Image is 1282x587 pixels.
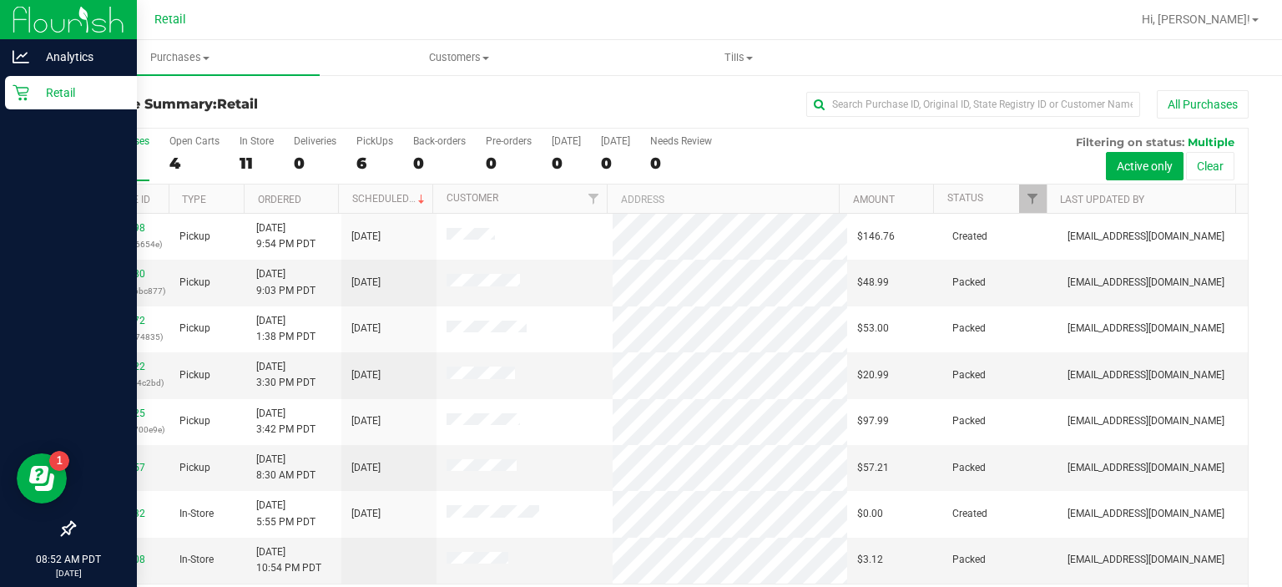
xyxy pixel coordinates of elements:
[607,185,839,214] th: Address
[857,552,883,568] span: $3.12
[952,506,987,522] span: Created
[256,220,315,252] span: [DATE] 9:54 PM PDT
[1019,185,1047,213] a: Filter
[1186,152,1234,180] button: Clear
[351,229,381,245] span: [DATE]
[40,50,320,65] span: Purchases
[256,313,315,345] span: [DATE] 1:38 PM PDT
[8,567,129,579] p: [DATE]
[179,413,210,429] span: Pickup
[17,453,67,504] iframe: Resource center
[73,97,465,112] h3: Purchase Summary:
[179,275,210,291] span: Pickup
[413,135,466,147] div: Back-orders
[13,48,29,65] inline-svg: Analytics
[1067,413,1224,429] span: [EMAIL_ADDRESS][DOMAIN_NAME]
[552,135,581,147] div: [DATE]
[601,135,630,147] div: [DATE]
[84,329,159,345] p: (f687e2c67fd74835)
[952,367,986,383] span: Packed
[952,275,986,291] span: Packed
[1067,229,1224,245] span: [EMAIL_ADDRESS][DOMAIN_NAME]
[240,135,274,147] div: In Store
[1067,506,1224,522] span: [EMAIL_ADDRESS][DOMAIN_NAME]
[40,40,320,75] a: Purchases
[857,275,889,291] span: $48.99
[857,229,895,245] span: $146.76
[857,506,883,522] span: $0.00
[1157,90,1249,119] button: All Purchases
[552,154,581,173] div: 0
[601,154,630,173] div: 0
[1067,460,1224,476] span: [EMAIL_ADDRESS][DOMAIN_NAME]
[169,154,220,173] div: 4
[853,194,895,205] a: Amount
[486,154,532,173] div: 0
[857,321,889,337] span: $53.00
[49,451,69,471] iframe: Resource center unread badge
[320,50,598,65] span: Customers
[952,552,986,568] span: Packed
[351,275,381,291] span: [DATE]
[947,192,983,204] a: Status
[650,135,712,147] div: Needs Review
[1142,13,1250,26] span: Hi, [PERSON_NAME]!
[179,229,210,245] span: Pickup
[1067,275,1224,291] span: [EMAIL_ADDRESS][DOMAIN_NAME]
[294,135,336,147] div: Deliveries
[240,154,274,173] div: 11
[179,506,214,522] span: In-Store
[806,92,1140,117] input: Search Purchase ID, Original ID, State Registry ID or Customer Name...
[179,367,210,383] span: Pickup
[29,47,129,67] p: Analytics
[182,194,206,205] a: Type
[351,367,381,383] span: [DATE]
[486,135,532,147] div: Pre-orders
[952,229,987,245] span: Created
[356,154,393,173] div: 6
[952,413,986,429] span: Packed
[447,192,498,204] a: Customer
[1067,367,1224,383] span: [EMAIL_ADDRESS][DOMAIN_NAME]
[256,452,315,483] span: [DATE] 8:30 AM PDT
[320,40,599,75] a: Customers
[256,406,315,438] span: [DATE] 3:42 PM PDT
[256,359,315,391] span: [DATE] 3:30 PM PDT
[1076,135,1184,149] span: Filtering on status:
[351,506,381,522] span: [DATE]
[1067,321,1224,337] span: [EMAIL_ADDRESS][DOMAIN_NAME]
[258,194,301,205] a: Ordered
[352,193,428,205] a: Scheduled
[413,154,466,173] div: 0
[599,40,879,75] a: Tills
[294,154,336,173] div: 0
[650,154,712,173] div: 0
[1067,552,1224,568] span: [EMAIL_ADDRESS][DOMAIN_NAME]
[857,460,889,476] span: $57.21
[256,498,315,529] span: [DATE] 5:55 PM PDT
[952,460,986,476] span: Packed
[154,13,186,27] span: Retail
[29,83,129,103] p: Retail
[84,236,159,252] p: (a00e07eeadf6654e)
[256,544,321,576] span: [DATE] 10:54 PM PDT
[84,375,159,391] p: (670fd9df8674c2bd)
[600,50,878,65] span: Tills
[169,135,220,147] div: Open Carts
[179,460,210,476] span: Pickup
[256,266,315,298] span: [DATE] 9:03 PM PDT
[13,84,29,101] inline-svg: Retail
[217,96,258,112] span: Retail
[1188,135,1234,149] span: Multiple
[8,552,129,567] p: 08:52 AM PDT
[351,460,381,476] span: [DATE]
[857,413,889,429] span: $97.99
[1060,194,1144,205] a: Last Updated By
[356,135,393,147] div: PickUps
[84,283,159,299] p: (2fb30b11ad6bc877)
[579,185,607,213] a: Filter
[84,422,159,438] p: (8c371bb91f700e9e)
[179,321,210,337] span: Pickup
[952,321,986,337] span: Packed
